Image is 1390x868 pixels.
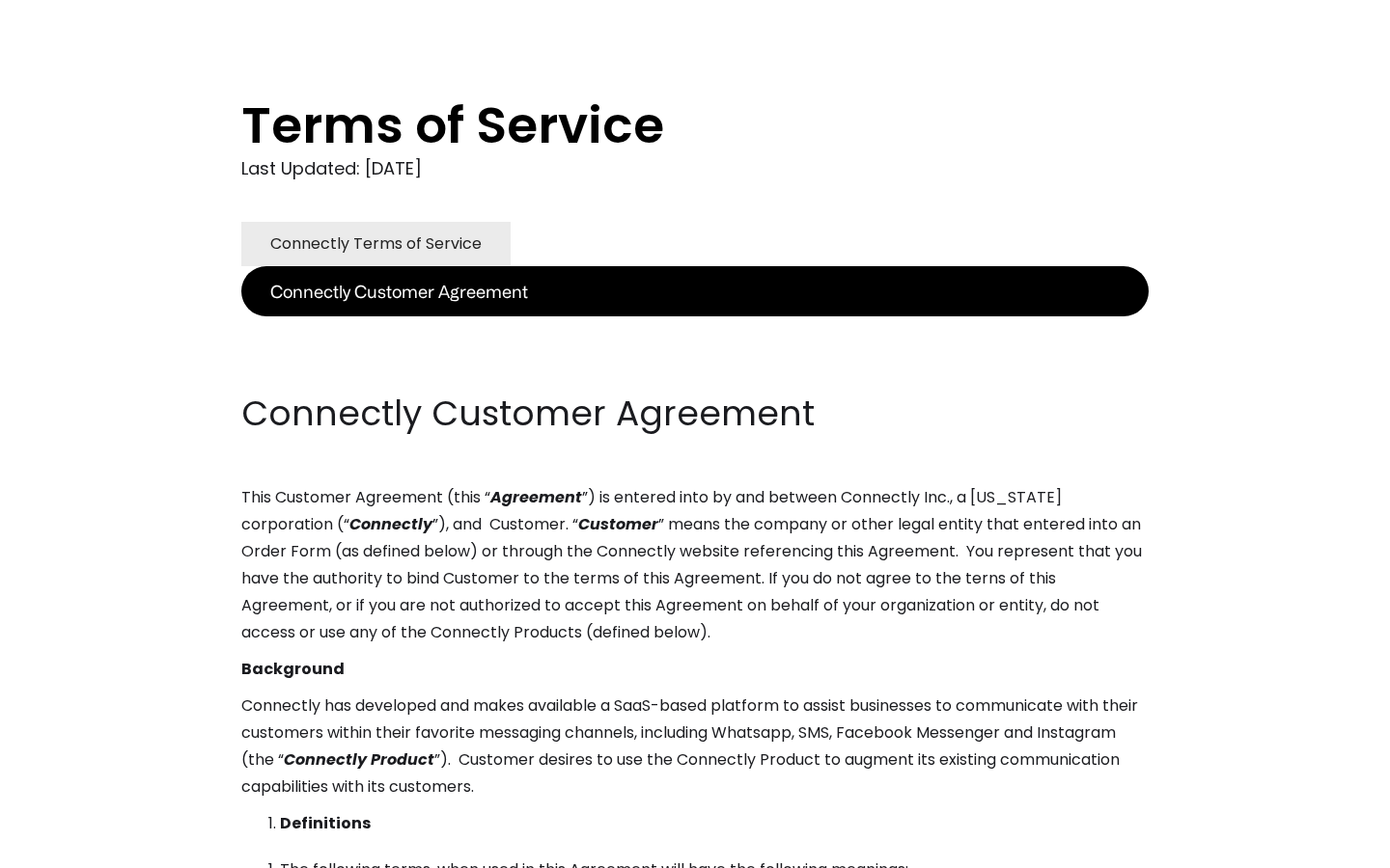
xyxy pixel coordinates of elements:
[284,748,434,771] em: Connectly Product
[349,513,432,535] em: Connectly
[241,154,1149,183] div: Last Updated: [DATE]
[241,484,1149,646] p: This Customer Agreement (this “ ”) is entered into by and between Connectly Inc., a [US_STATE] co...
[241,658,345,680] strong: Background
[241,353,1149,380] p: ‍
[241,390,1149,438] h2: Connectly Customer Agreement
[241,692,1149,800] p: Connectly has developed and makes available a SaaS-based platform to assist businesses to communi...
[490,486,582,508] em: Agreement
[241,96,1071,154] h1: Terms of Service
[19,832,116,861] aside: Language selected: English
[270,231,482,258] div: Connectly Terms of Service
[39,834,116,861] ul: Language list
[578,513,658,535] em: Customer
[280,812,371,834] strong: Definitions
[241,316,1149,343] p: ‍
[270,278,528,305] div: Connectly Customer Agreement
